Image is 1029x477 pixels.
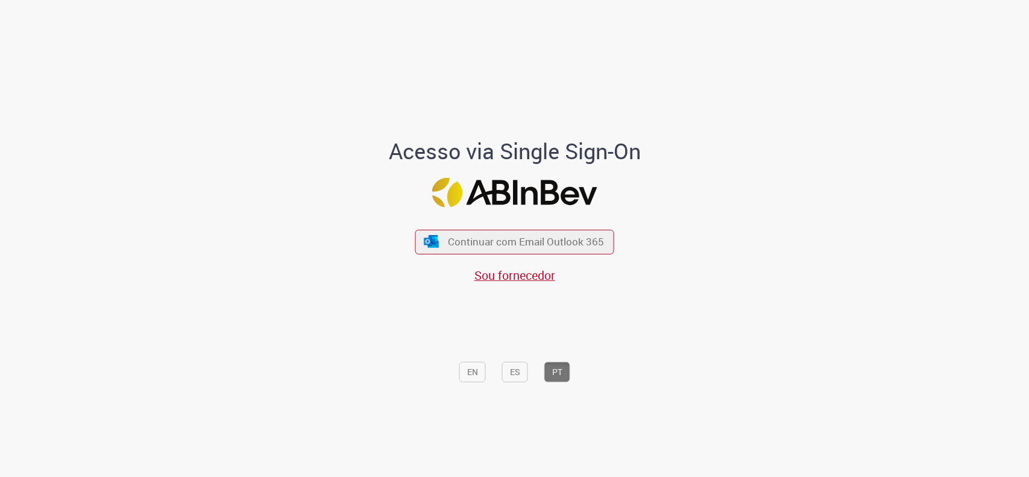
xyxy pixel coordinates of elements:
span: Continuar com Email Outlook 365 [448,235,604,249]
img: Logo ABInBev [432,178,597,207]
a: Sou fornecedor [474,267,555,283]
img: ícone Azure/Microsoft 360 [423,235,439,248]
button: ícone Azure/Microsoft 360 Continuar com Email Outlook 365 [415,229,614,254]
button: PT [544,362,570,382]
button: ES [502,362,528,382]
button: EN [459,362,486,382]
h1: Acesso via Single Sign-On [347,139,682,163]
